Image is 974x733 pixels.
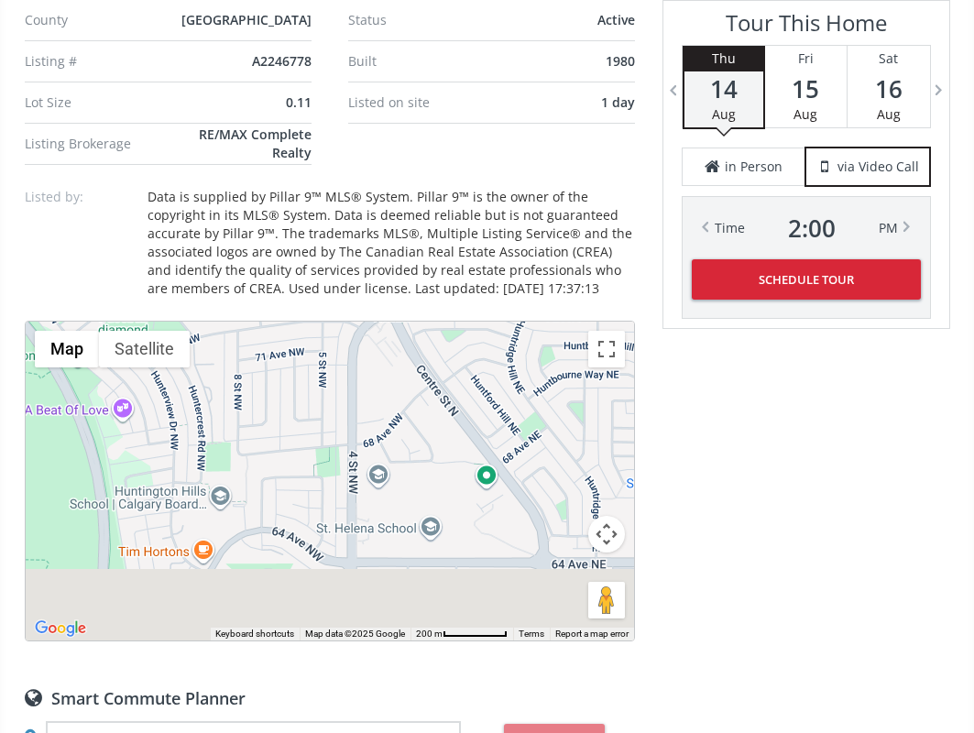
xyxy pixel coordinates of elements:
span: Aug [877,105,901,123]
div: Built [348,55,500,68]
button: Schedule Tour [692,259,921,300]
div: Lot Size [25,96,177,109]
span: 0.11 [286,93,312,111]
div: Sat [848,46,930,71]
button: Map camera controls [588,516,625,552]
span: Aug [712,105,736,123]
a: Report a map error [555,629,629,639]
span: 15 [765,76,847,102]
button: Map Scale: 200 m per 67 pixels [410,628,513,640]
div: Smart Commute Planner [25,687,635,707]
div: Fri [765,46,847,71]
a: Terms [519,629,544,639]
span: Active [597,11,635,28]
span: in Person [725,158,782,176]
div: Time PM [715,215,898,241]
span: 2 : 00 [788,215,836,241]
span: A2246778 [252,52,312,70]
h3: Tour This Home [682,10,931,45]
div: County [25,14,177,27]
button: Toggle fullscreen view [588,331,625,367]
span: 1980 [606,52,635,70]
div: Listed on site [348,96,500,109]
span: 14 [684,76,763,102]
span: Map data ©2025 Google [305,629,405,639]
button: Drag Pegman onto the map to open Street View [588,582,625,618]
span: 16 [848,76,930,102]
div: Thu [684,46,763,71]
div: Status [348,14,500,27]
span: [GEOGRAPHIC_DATA] [181,11,312,28]
div: Listing # [25,55,177,68]
button: Keyboard shortcuts [215,628,294,640]
div: Listing Brokerage [25,137,167,150]
span: via Video Call [837,158,919,176]
button: Show street map [35,331,99,367]
img: Google [30,617,91,640]
div: Data is supplied by Pillar 9™ MLS® System. Pillar 9™ is the owner of the copyright in its MLS® Sy... [148,188,635,298]
p: Listed by: [25,188,135,206]
span: 200 m [416,629,443,639]
button: Show satellite imagery [99,331,190,367]
span: Aug [793,105,817,123]
a: Open this area in Google Maps (opens a new window) [30,617,91,640]
span: 1 day [601,93,635,111]
span: RE/MAX Complete Realty [199,126,312,161]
